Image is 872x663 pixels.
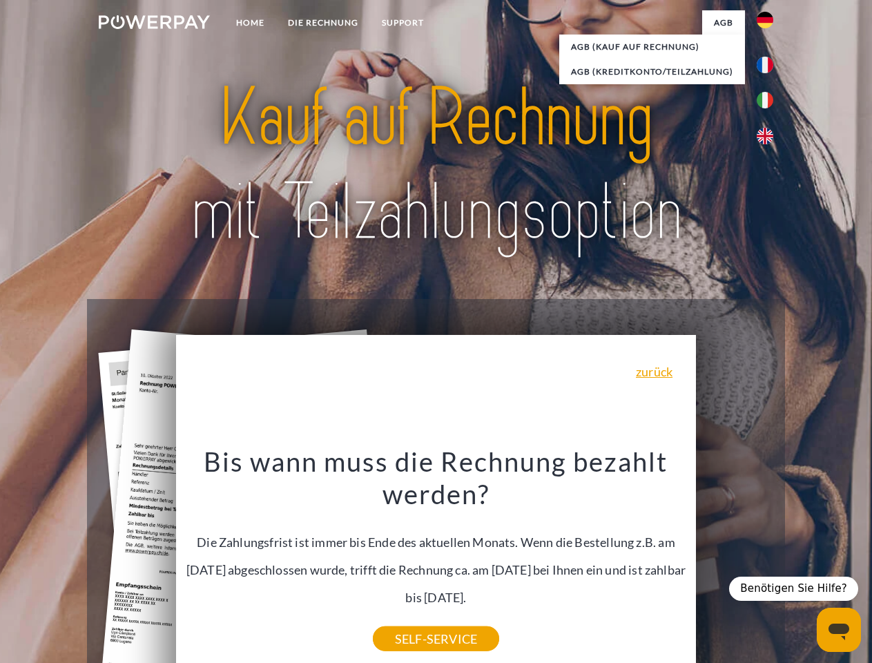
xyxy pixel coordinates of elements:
[184,445,688,639] div: Die Zahlungsfrist ist immer bis Ende des aktuellen Monats. Wenn die Bestellung z.B. am [DATE] abg...
[559,59,745,84] a: AGB (Kreditkonto/Teilzahlung)
[276,10,370,35] a: DIE RECHNUNG
[132,66,740,265] img: title-powerpay_de.svg
[636,365,672,378] a: zurück
[757,128,773,144] img: en
[702,10,745,35] a: agb
[99,15,210,29] img: logo-powerpay-white.svg
[224,10,276,35] a: Home
[817,608,861,652] iframe: Schaltfläche zum Öffnen des Messaging-Fensters; Konversation läuft
[370,10,436,35] a: SUPPORT
[757,57,773,73] img: fr
[729,577,858,601] div: Benötigen Sie Hilfe?
[184,445,688,511] h3: Bis wann muss die Rechnung bezahlt werden?
[559,35,745,59] a: AGB (Kauf auf Rechnung)
[757,12,773,28] img: de
[373,626,499,651] a: SELF-SERVICE
[757,92,773,108] img: it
